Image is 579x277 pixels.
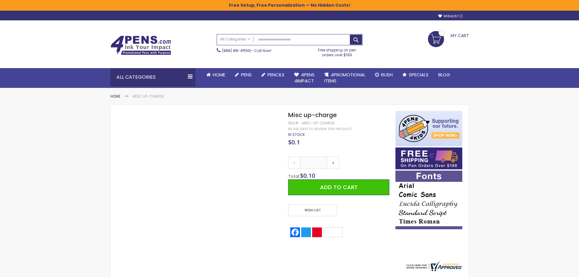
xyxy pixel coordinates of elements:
a: Specials [398,68,433,81]
a: Rush [370,68,398,81]
span: - Call Now! [222,48,271,53]
span: Specials [409,71,429,78]
a: Twitter [301,227,312,237]
img: 4pens.com widget logo [405,261,463,271]
a: 4PROMOTIONALITEMS [319,68,370,88]
img: 4pens 4 kids [395,111,462,146]
a: Facebook [290,227,301,237]
li: Misc up-charge [133,94,164,99]
span: Home [213,71,225,78]
a: 4pens.com certificate URL [405,267,463,272]
span: Total: [288,173,300,179]
div: Misc-up-charge [302,121,335,126]
span: $0.1 [288,138,300,146]
a: Be the first to review this product [288,127,352,131]
a: All Categories [217,34,253,44]
span: 4PROMOTIONAL ITEMS [324,71,365,84]
span: Wish List [288,204,337,216]
span: Pencils [267,71,284,78]
a: Pens [230,68,257,81]
button: Add to Cart [288,179,389,195]
a: Wish List [288,204,339,216]
a: + [327,157,339,169]
span: $ [300,171,315,180]
span: Blog [438,71,450,78]
span: Add to Cart [320,183,358,191]
a: Home [110,94,120,99]
span: Pens [241,71,252,78]
img: font-personalization-examples [395,171,462,229]
strong: SKU [288,120,299,126]
a: Blog [433,68,455,81]
a: Pinterest [312,227,343,237]
a: 4Pens4impact [289,68,319,88]
span: All Categories [220,37,250,42]
span: In stock [288,132,305,137]
div: Availability [288,132,305,137]
span: 0.10 [303,171,315,180]
div: All Categories [110,68,195,86]
img: Free shipping on orders over $199 [395,147,462,169]
a: Wishlist [438,14,463,19]
a: (888) 88-4PENS [222,48,251,53]
span: 4Pens 4impact [294,71,315,84]
span: Rush [381,71,393,78]
a: Pencils [257,68,289,81]
div: Free shipping on pen orders over $199 [312,45,363,57]
img: 4Pens Custom Pens and Promotional Products [110,36,171,55]
a: Home [202,68,230,81]
span: Misc up-charge [288,111,337,119]
a: - [288,157,300,169]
